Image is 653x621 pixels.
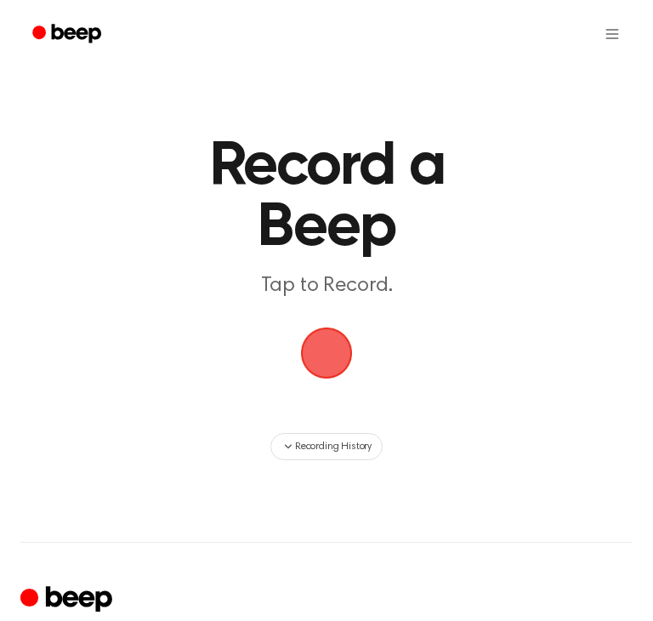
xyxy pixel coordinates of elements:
h1: Record a Beep [184,136,469,259]
button: Beep Logo [301,328,352,379]
p: Tap to Record. [184,272,469,300]
a: Cruip [20,584,116,617]
button: Open menu [592,14,633,54]
button: Recording History [270,433,383,460]
span: Recording History [295,439,372,454]
a: Beep [20,18,116,51]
